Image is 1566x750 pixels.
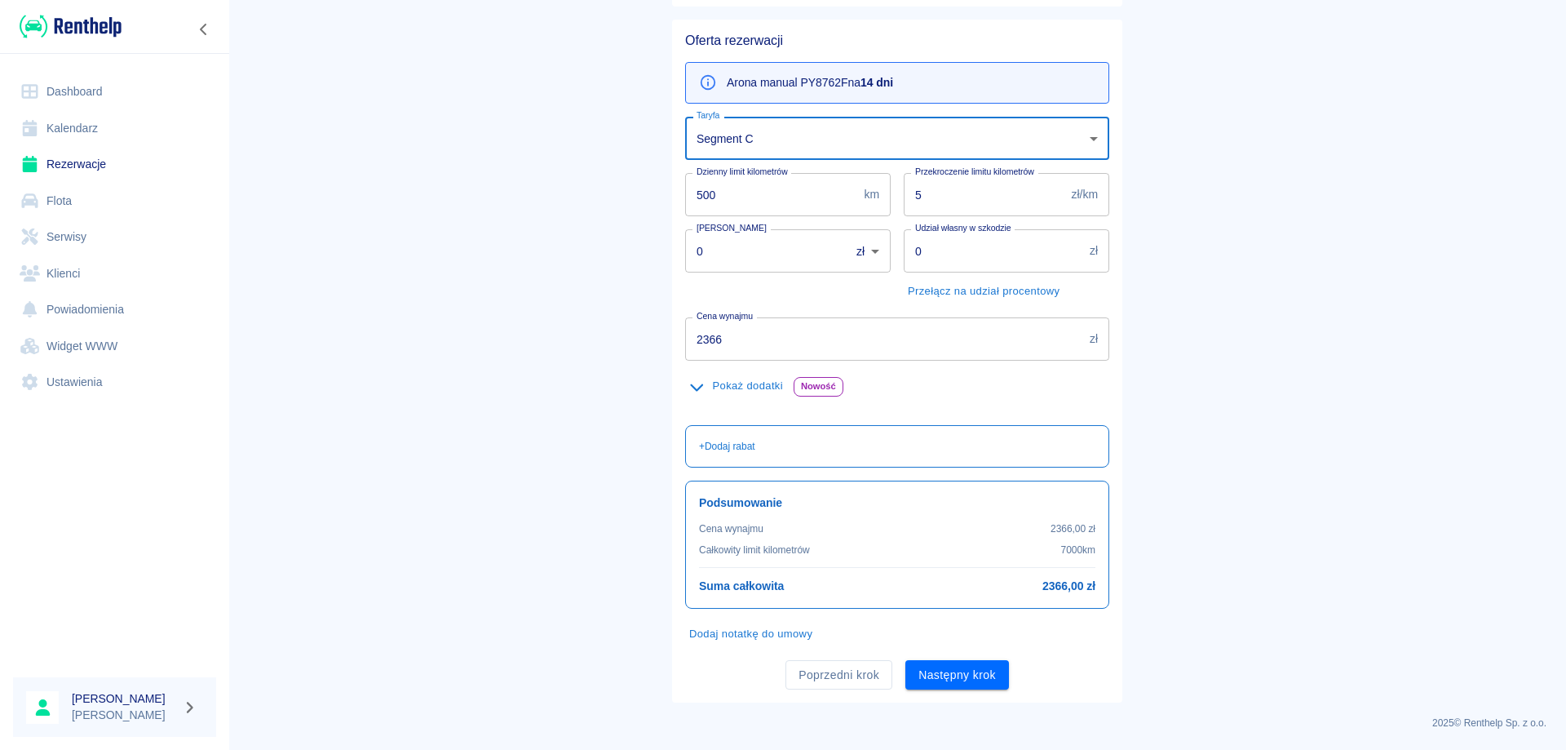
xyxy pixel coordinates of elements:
[685,33,1109,49] h5: Oferta rezerwacji
[13,73,216,110] a: Dashboard
[1061,543,1095,557] p: 7000 km
[699,495,1095,512] h6: Podsumowanie
[915,222,1011,234] label: Udział własny w szkodzie
[697,109,719,122] label: Taryfa
[905,660,1009,690] button: Następny krok
[248,716,1546,730] p: 2025 © Renthelp Sp. z o.o.
[915,166,1034,178] label: Przekroczenie limitu kilometrów
[192,19,216,40] button: Zwiń nawigację
[794,378,843,395] span: Nowość
[72,707,176,724] p: [PERSON_NAME]
[697,310,753,322] label: Cena wynajmu
[685,374,787,399] button: Pokaż dodatki
[1090,242,1098,260] p: zł
[699,439,755,454] p: + Dodaj rabat
[845,229,891,273] div: zł
[1072,186,1098,203] p: zł/km
[860,76,893,89] b: 14 dni
[864,186,879,203] p: km
[904,279,1064,304] button: Przełącz na udział procentowy
[13,146,216,183] a: Rezerwacje
[685,117,1109,160] div: Segment C
[13,219,216,255] a: Serwisy
[20,13,122,40] img: Renthelp logo
[697,166,788,178] label: Dzienny limit kilometrów
[13,255,216,292] a: Klienci
[699,543,810,557] p: Całkowity limit kilometrów
[1090,331,1098,348] p: zł
[685,622,816,647] button: Dodaj notatkę do umowy
[13,364,216,401] a: Ustawienia
[13,291,216,328] a: Powiadomienia
[699,521,763,536] p: Cena wynajmu
[72,690,176,707] h6: [PERSON_NAME]
[13,328,216,365] a: Widget WWW
[1042,578,1095,595] h6: 2366,00 zł
[785,660,892,690] button: Poprzedni krok
[1051,521,1095,536] p: 2366,00 zł
[697,222,767,234] label: [PERSON_NAME]
[13,13,122,40] a: Renthelp logo
[727,74,893,91] p: Arona manual PY8762F na
[13,183,216,220] a: Flota
[699,578,784,595] h6: Suma całkowita
[13,110,216,147] a: Kalendarz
